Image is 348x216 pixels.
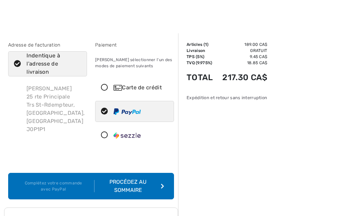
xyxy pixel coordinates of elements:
[216,54,267,60] td: 9.45 CA$
[205,42,207,47] span: 1
[216,60,267,66] td: 18.85 CA$
[114,84,169,92] div: Carte de crédit
[216,48,267,54] td: Gratuit
[216,66,267,89] td: 217.30 CA$
[94,178,164,194] div: Procédez au sommaire
[114,132,141,139] img: Sezzle
[187,94,267,101] div: Expédition et retour sans interruption
[187,66,216,89] td: Total
[114,85,122,91] img: Carte de crédit
[187,54,216,60] td: TPS (5%)
[95,51,174,74] div: [PERSON_NAME] sélectionner l'un des modes de paiement suivants
[187,41,216,48] td: Articles ( )
[95,41,174,49] div: Paiement
[18,180,94,192] div: Complétez votre commande avec PayPal
[8,41,87,49] div: Adresse de facturation
[216,41,267,48] td: 189.00 CA$
[21,79,90,139] div: [PERSON_NAME] 25 rte Principale Trs St-Rdempteur, [GEOGRAPHIC_DATA], [GEOGRAPHIC_DATA] J0P1P1
[187,60,216,66] td: TVQ (9.975%)
[187,48,216,54] td: Livraison
[114,108,141,115] img: PayPal
[27,52,77,76] div: Indentique à l'adresse de livraison
[8,173,174,199] button: Complétez votre commande avec PayPal Procédez au sommaire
